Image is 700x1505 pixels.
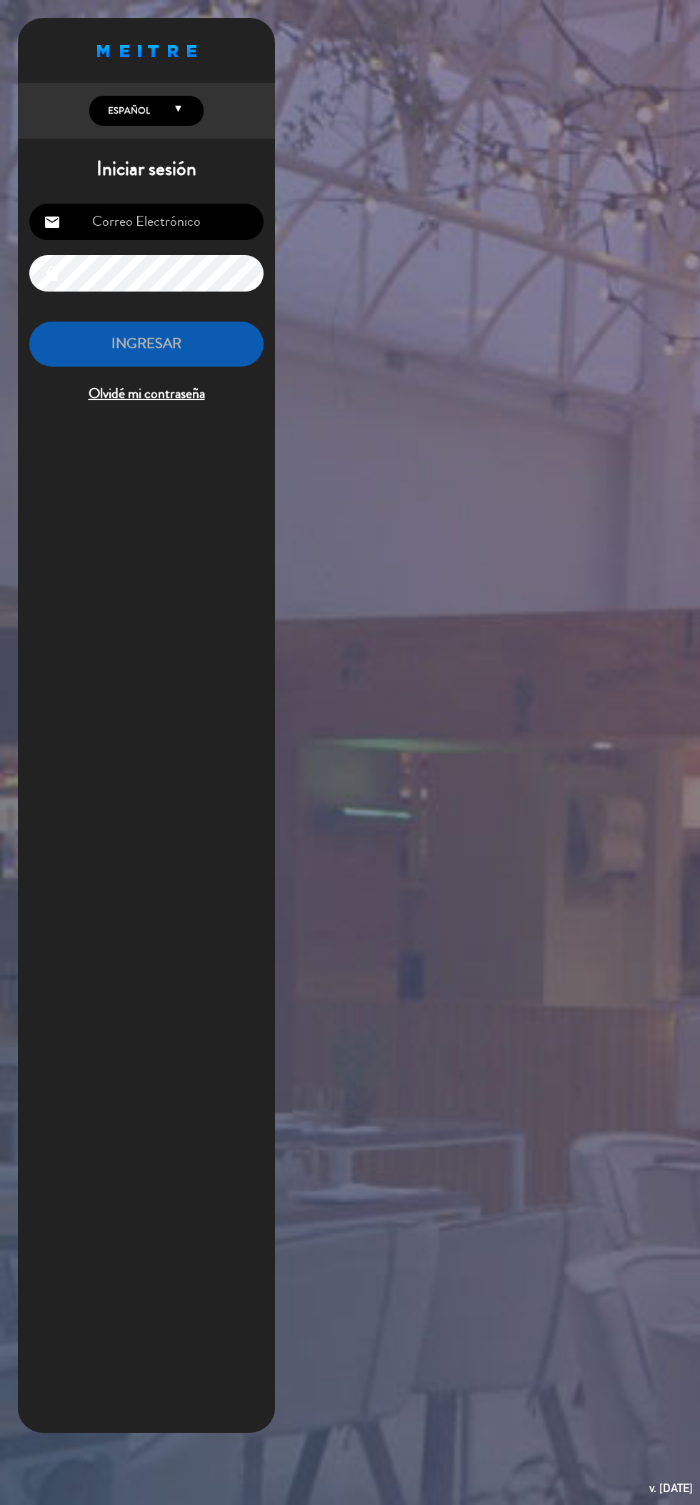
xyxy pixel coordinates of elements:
span: Olvidé mi contraseña [29,382,264,406]
button: INGRESAR [29,322,264,367]
input: Correo Electrónico [29,204,264,240]
i: lock [44,265,61,282]
img: MEITRE [97,45,196,57]
h1: Iniciar sesión [18,157,275,182]
span: Español [104,104,150,118]
div: v. [DATE] [649,1479,693,1498]
i: email [44,214,61,231]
